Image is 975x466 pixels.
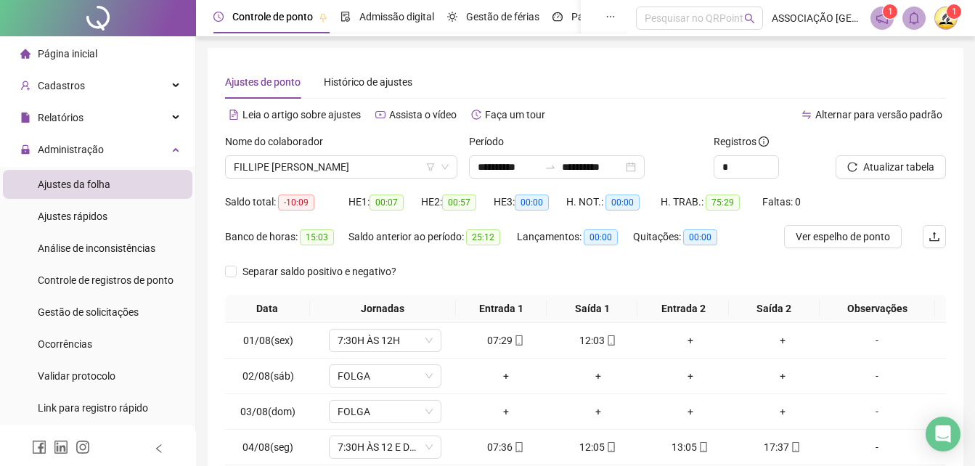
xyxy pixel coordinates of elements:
th: Saída 2 [729,295,820,323]
th: Saída 1 [547,295,637,323]
span: down [425,407,433,416]
span: Relatórios [38,112,83,123]
button: Ver espelho de ponto [784,225,902,248]
span: sun [447,12,457,22]
span: swap-right [544,161,556,173]
div: + [650,368,730,384]
span: 75:29 [706,195,740,210]
div: 07:36 [465,439,546,455]
div: HE 3: [494,194,566,210]
sup: 1 [883,4,897,19]
div: Histórico de ajustes [324,74,412,90]
div: HE 2: [421,194,494,210]
span: Faltas: 0 [762,196,801,208]
span: Cadastros [38,80,85,91]
span: Admissão digital [359,11,434,23]
span: file-text [229,110,239,120]
span: swap [801,110,812,120]
div: 13:05 [650,439,730,455]
span: 03/08(dom) [240,406,295,417]
span: 00:07 [370,195,404,210]
span: Registros [714,134,769,150]
span: Separar saldo positivo e negativo? [237,263,402,279]
div: + [465,404,546,420]
span: left [154,443,164,454]
button: Atualizar tabela [836,155,946,179]
div: - [834,404,920,420]
div: H. TRAB.: [661,194,762,210]
span: Controle de ponto [232,11,313,23]
span: ellipsis [605,12,616,22]
span: Gestão de férias [466,11,539,23]
span: Alternar para versão padrão [815,109,942,120]
span: Análise de inconsistências [38,242,155,254]
div: HE 1: [348,194,421,210]
span: down [425,336,433,345]
label: Nome do colaborador [225,134,333,150]
label: Período [469,134,513,150]
div: Open Intercom Messenger [926,417,960,451]
span: 00:57 [442,195,476,210]
span: down [425,372,433,380]
span: file-done [340,12,351,22]
span: FOLGA [338,365,433,387]
div: Saldo anterior ao período: [348,229,517,245]
span: facebook [32,440,46,454]
div: + [465,368,546,384]
span: FOLGA [338,401,433,422]
span: 25:12 [466,229,500,245]
span: Assista o vídeo [389,109,457,120]
span: 7:30H ÀS 12 E DE 13H ÀS 17:30 [338,436,433,458]
span: clock-circle [213,12,224,22]
div: - [834,332,920,348]
span: dashboard [552,12,563,22]
span: instagram [76,440,90,454]
div: + [742,404,823,420]
div: + [742,332,823,348]
span: linkedin [54,440,68,454]
span: Ajustes da folha [38,179,110,190]
div: 12:05 [558,439,638,455]
div: + [650,332,730,348]
span: search [744,13,755,24]
div: 12:03 [558,332,638,348]
span: 00:00 [515,195,549,210]
span: Observações [825,301,929,316]
div: 07:29 [465,332,546,348]
span: 00:00 [683,229,717,245]
th: Observações [820,295,935,323]
div: + [558,404,638,420]
div: + [650,404,730,420]
span: bell [907,12,921,25]
span: 02/08(sáb) [242,370,294,382]
div: 17:37 [742,439,823,455]
th: Entrada 2 [637,295,728,323]
span: filter [426,163,435,171]
th: Data [225,295,310,323]
sup: Atualize o seu contato no menu Meus Dados [947,4,961,19]
span: Painel do DP [571,11,628,23]
span: 7:30H ÀS 12H [338,330,433,351]
span: Controle de registros de ponto [38,274,174,286]
span: notification [876,12,889,25]
span: -10:09 [278,195,314,210]
span: mobile [605,335,616,346]
span: pushpin [319,13,327,22]
th: Entrada 1 [456,295,547,323]
span: Gestão de solicitações [38,306,139,318]
span: mobile [513,442,524,452]
span: FILLIPE ANDREW ALMEIDA DOS SANTOS [234,156,449,178]
span: Link para registro rápido [38,402,148,414]
span: upload [929,231,940,242]
span: mobile [789,442,801,452]
span: lock [20,144,30,155]
span: ASSOCIAÇÃO [GEOGRAPHIC_DATA] [772,10,862,26]
span: reload [847,162,857,172]
span: Atualizar tabela [863,159,934,175]
span: 1 [888,7,893,17]
div: + [558,368,638,384]
span: to [544,161,556,173]
div: - [834,439,920,455]
div: H. NOT.: [566,194,661,210]
div: - [834,368,920,384]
